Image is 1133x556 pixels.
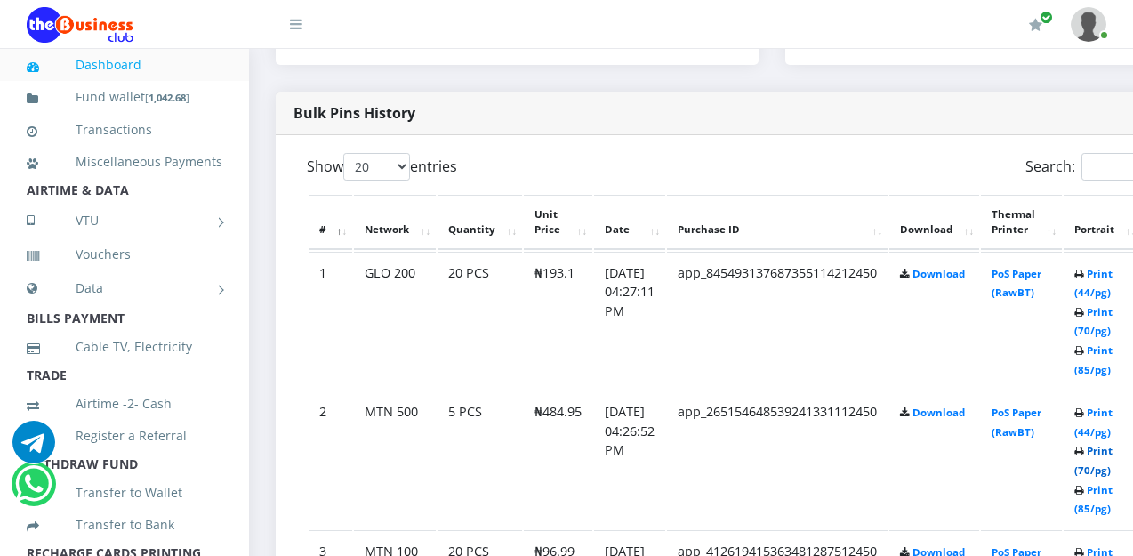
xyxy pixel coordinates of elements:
a: Data [27,266,222,310]
th: Download: activate to sort column ascending [889,195,979,250]
a: Print (85/pg) [1074,343,1113,376]
a: Cable TV, Electricity [27,326,222,367]
a: Vouchers [27,234,222,275]
td: 2 [309,391,352,528]
a: Print (70/pg) [1074,444,1113,477]
a: VTU [27,198,222,243]
th: Unit Price: activate to sort column ascending [524,195,592,250]
small: [ ] [145,91,189,104]
a: Transfer to Bank [27,504,222,545]
a: Chat for support [12,434,55,463]
td: 20 PCS [438,252,522,390]
select: Showentries [343,153,410,181]
a: PoS Paper (RawBT) [992,406,1041,439]
td: 1 [309,252,352,390]
td: [DATE] 04:27:11 PM [594,252,665,390]
th: Thermal Printer: activate to sort column ascending [981,195,1062,250]
i: Renew/Upgrade Subscription [1029,18,1042,32]
td: ₦484.95 [524,391,592,528]
th: Purchase ID: activate to sort column ascending [667,195,888,250]
a: Dashboard [27,44,222,85]
td: app_265154648539241331112450 [667,391,888,528]
a: Print (70/pg) [1074,305,1113,338]
a: Register a Referral [27,415,222,456]
img: Logo [27,7,133,43]
th: Quantity: activate to sort column ascending [438,195,522,250]
a: Miscellaneous Payments [27,141,222,182]
td: app_845493137687355114212450 [667,252,888,390]
span: Renew/Upgrade Subscription [1040,11,1053,24]
a: Print (44/pg) [1074,406,1113,439]
a: Download [912,406,965,419]
th: Network: activate to sort column ascending [354,195,436,250]
td: 5 PCS [438,391,522,528]
a: Print (85/pg) [1074,483,1113,516]
th: #: activate to sort column descending [309,195,352,250]
a: Transfer to Wallet [27,472,222,513]
td: GLO 200 [354,252,436,390]
td: ₦193.1 [524,252,592,390]
a: Download [912,267,965,280]
td: MTN 500 [354,391,436,528]
a: Fund wallet[1,042.68] [27,77,222,118]
a: Print (44/pg) [1074,267,1113,300]
a: Airtime -2- Cash [27,383,222,424]
img: User [1071,7,1106,42]
td: [DATE] 04:26:52 PM [594,391,665,528]
strong: Bulk Pins History [293,103,415,123]
a: Transactions [27,109,222,150]
b: 1,042.68 [149,91,186,104]
a: Chat for support [15,476,52,505]
label: Show entries [307,153,457,181]
a: PoS Paper (RawBT) [992,267,1041,300]
th: Date: activate to sort column ascending [594,195,665,250]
